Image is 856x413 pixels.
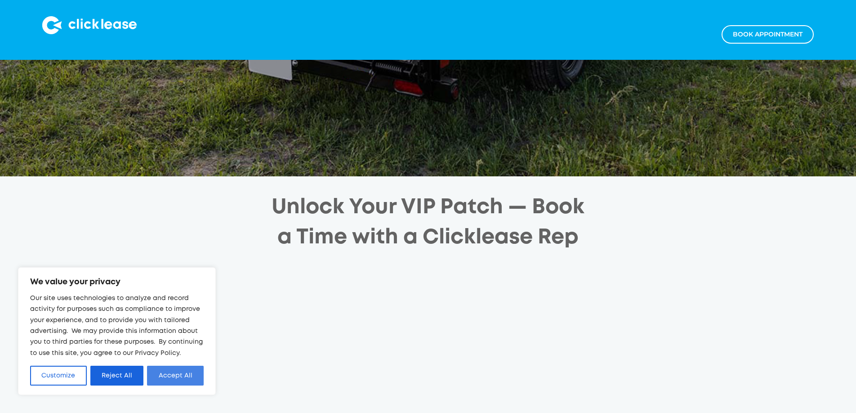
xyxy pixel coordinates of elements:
button: Reject All [90,366,144,386]
img: Clicklease logo [42,16,137,34]
div: Unlock Your VIP Patch — Book a Time with a Clicklease Rep [45,176,811,253]
button: Accept All [147,366,204,386]
a: Book appointment [722,25,814,44]
span: Our site uses technologies to analyze and record activity for purposes such as compliance to impr... [30,296,203,356]
p: We value your privacy [30,277,204,287]
button: Customize [30,366,87,386]
div: We value your privacy [18,267,216,395]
